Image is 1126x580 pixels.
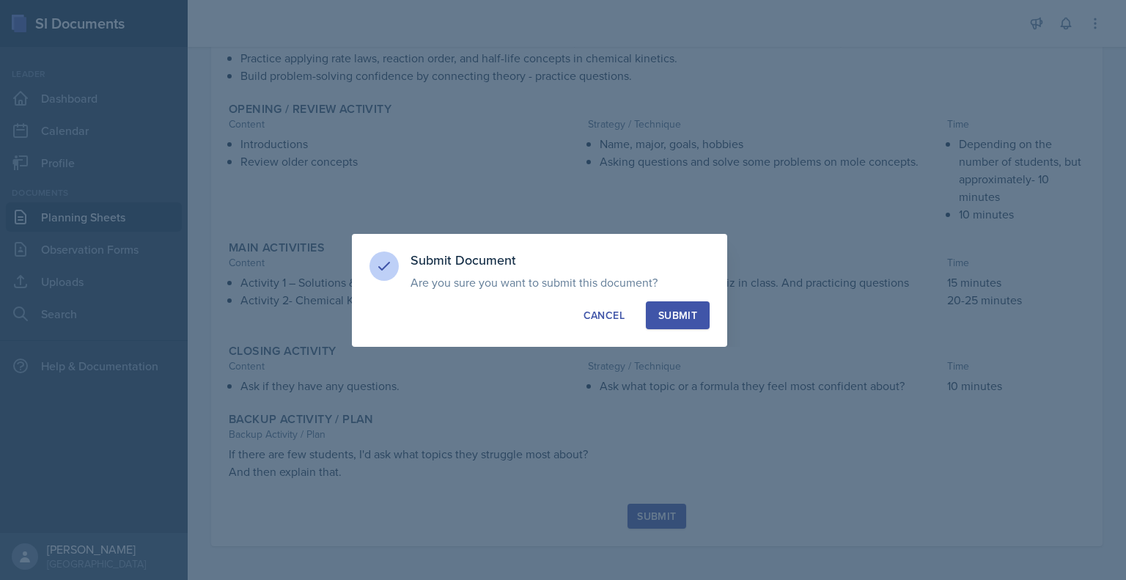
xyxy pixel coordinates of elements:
[584,308,625,323] div: Cancel
[411,275,710,290] p: Are you sure you want to submit this document?
[411,252,710,269] h3: Submit Document
[658,308,697,323] div: Submit
[646,301,710,329] button: Submit
[571,301,637,329] button: Cancel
